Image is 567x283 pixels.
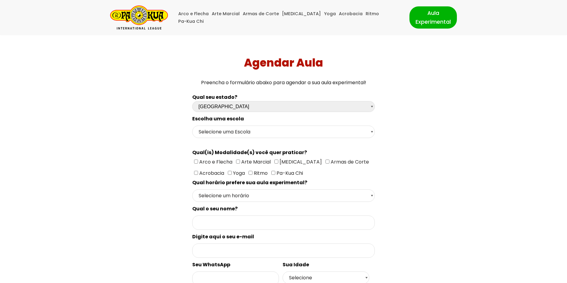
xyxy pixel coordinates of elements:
[275,170,303,177] span: Pa-Kua Chi
[409,6,457,28] a: Aula Experimental
[198,170,224,177] span: Acrobacia
[192,261,230,268] spam: Seu WhatsApp
[177,10,400,25] div: Menu primário
[252,170,268,177] span: Ritmo
[110,5,168,29] a: Pa-Kua Brasil Uma Escola de conhecimentos orientais para toda a família. Foco, habilidade concent...
[2,56,565,69] h1: Agendar Aula
[278,158,322,165] span: [MEDICAL_DATA]
[192,149,307,156] spam: Qual(is) Modalidade(s) você quer praticar?
[194,171,198,175] input: Acrobacia
[212,10,240,18] a: Arte Marcial
[178,18,204,25] a: Pa-Kua Chi
[192,179,307,186] spam: Qual horário prefere sua aula experimental?
[192,205,238,212] spam: Qual o seu nome?
[192,233,254,240] spam: Digite aqui o seu e-mail
[282,10,321,18] a: [MEDICAL_DATA]
[194,160,198,164] input: Arco e Flecha
[366,10,379,18] a: Ritmo
[178,10,209,18] a: Arco e Flecha
[198,158,232,165] span: Arco e Flecha
[274,160,278,164] input: [MEDICAL_DATA]
[339,10,363,18] a: Acrobacia
[243,10,279,18] a: Armas de Corte
[232,170,245,177] span: Yoga
[324,10,336,18] a: Yoga
[329,158,369,165] span: Armas de Corte
[240,158,271,165] span: Arte Marcial
[2,78,565,87] p: Preencha o formulário abaixo para agendar a sua aula experimental!
[228,171,232,175] input: Yoga
[249,171,252,175] input: Ritmo
[236,160,240,164] input: Arte Marcial
[192,94,237,101] b: Qual seu estado?
[325,160,329,164] input: Armas de Corte
[192,115,244,122] spam: Escolha uma escola
[283,261,309,268] spam: Sua Idade
[271,171,275,175] input: Pa-Kua Chi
